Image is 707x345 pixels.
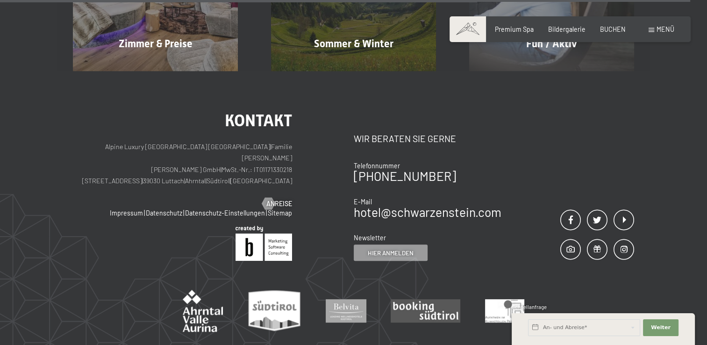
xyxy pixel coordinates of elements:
[142,177,143,185] span: |
[354,205,501,219] a: hotel@schwarzenstein.com
[526,38,577,50] span: Fun / Aktiv
[185,209,265,217] a: Datenschutz-Einstellungen
[225,111,292,130] span: Kontakt
[354,162,400,170] span: Telefonnummer
[206,177,207,185] span: |
[548,25,586,33] a: Bildergalerie
[221,165,221,173] span: |
[268,209,292,217] a: Sitemap
[119,38,193,50] span: Zimmer & Preise
[184,177,185,185] span: |
[144,209,145,217] span: |
[354,133,456,144] span: Wir beraten Sie gerne
[183,209,184,217] span: |
[236,226,292,261] img: Brandnamic GmbH | Leading Hospitality Solutions
[657,25,674,33] span: Menü
[600,25,626,33] a: BUCHEN
[354,198,372,206] span: E-Mail
[146,209,182,217] a: Datenschutz
[354,234,386,242] span: Newsletter
[368,249,414,257] span: Hier anmelden
[651,324,671,331] span: Weiter
[110,209,143,217] a: Impressum
[266,209,267,217] span: |
[270,143,271,151] span: |
[314,38,393,50] span: Sommer & Winter
[643,319,678,336] button: Weiter
[262,199,292,208] a: Anreise
[73,141,292,187] p: Alpine Luxury [GEOGRAPHIC_DATA] [GEOGRAPHIC_DATA] Familie [PERSON_NAME] [PERSON_NAME] GmbH MwSt.-...
[354,169,456,183] a: [PHONE_NUMBER]
[495,25,534,33] a: Premium Spa
[266,199,292,208] span: Anreise
[512,304,547,310] span: Schnellanfrage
